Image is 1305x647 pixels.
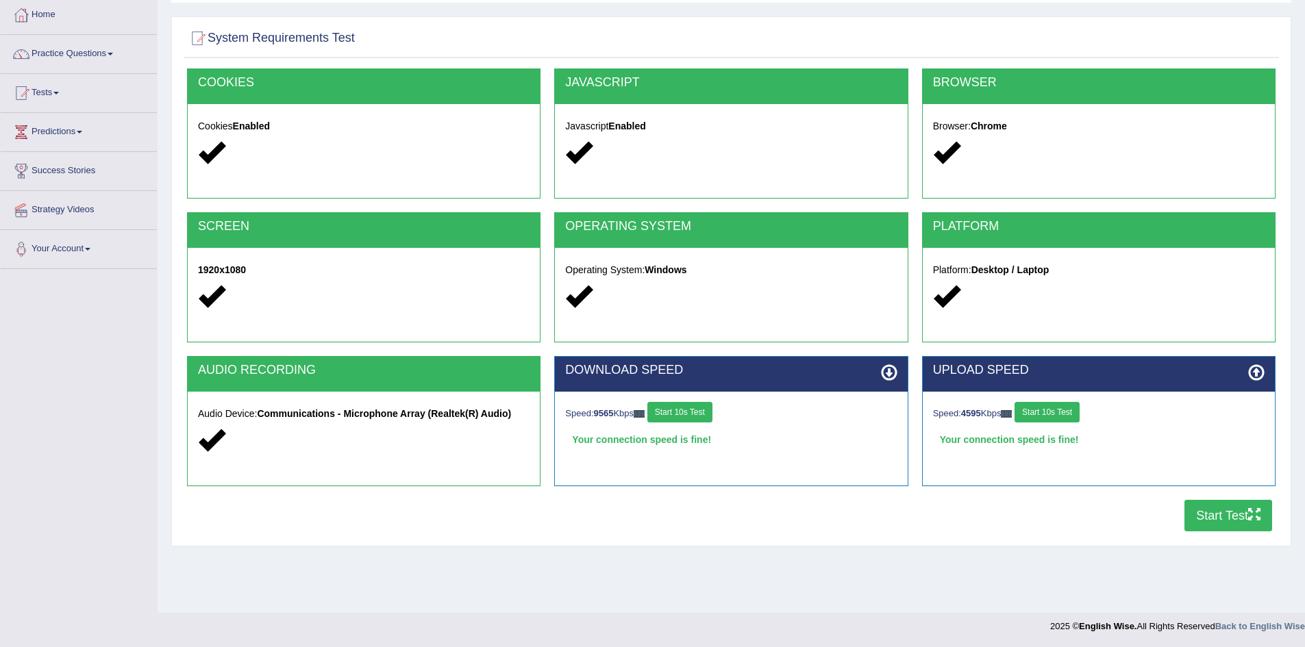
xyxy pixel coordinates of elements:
a: Your Account [1,230,157,264]
strong: 4595 [961,408,981,418]
strong: Communications - Microphone Array (Realtek(R) Audio) [257,408,511,419]
strong: Windows [645,264,686,275]
h2: COOKIES [198,76,530,90]
h5: Platform: [933,265,1265,275]
img: ajax-loader-fb-connection.gif [634,410,645,418]
a: Strategy Videos [1,191,157,225]
strong: 1920x1080 [198,264,246,275]
h2: OPERATING SYSTEM [565,220,897,233]
a: Predictions [1,113,157,147]
div: Your connection speed is fine! [933,429,1265,450]
strong: 9565 [594,408,614,418]
h2: System Requirements Test [187,28,355,49]
a: Success Stories [1,152,157,186]
h5: Javascript [565,121,897,131]
strong: Enabled [608,120,645,131]
div: Your connection speed is fine! [565,429,897,450]
h5: Cookies [198,121,530,131]
h2: AUDIO RECORDING [198,364,530,377]
a: Tests [1,74,157,108]
h2: DOWNLOAD SPEED [565,364,897,377]
h2: UPLOAD SPEED [933,364,1265,377]
button: Start 10s Test [1015,402,1080,422]
a: Back to English Wise [1215,621,1305,631]
h2: PLATFORM [933,220,1265,233]
img: ajax-loader-fb-connection.gif [1001,410,1012,418]
strong: Desktop / Laptop [971,264,1049,275]
div: Speed: Kbps [933,402,1265,426]
div: Speed: Kbps [565,402,897,426]
h5: Audio Device: [198,409,530,419]
h2: JAVASCRIPT [565,76,897,90]
a: Practice Questions [1,35,157,69]
button: Start Test [1184,500,1272,531]
strong: Enabled [233,120,270,131]
h5: Browser: [933,121,1265,131]
button: Start 10s Test [647,402,712,422]
strong: Chrome [971,120,1007,131]
strong: English Wise. [1079,621,1136,631]
h5: Operating System: [565,265,897,275]
h2: SCREEN [198,220,530,233]
h2: BROWSER [933,76,1265,90]
div: 2025 © All Rights Reserved [1050,613,1305,633]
